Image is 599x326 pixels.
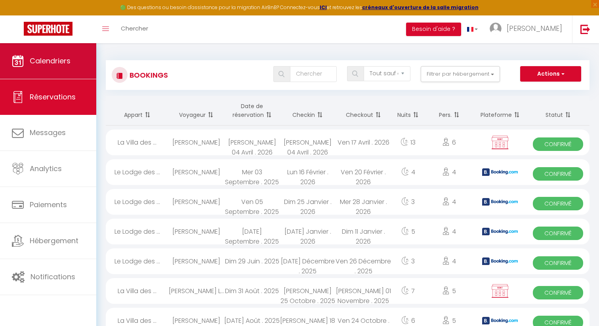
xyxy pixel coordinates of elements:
[320,4,327,11] a: ICI
[6,3,30,27] button: Ouvrir le widget de chat LiveChat
[484,15,572,43] a: ... [PERSON_NAME]
[169,96,224,126] th: Sort by guest
[421,66,500,82] button: Filtrer par hébergement
[425,96,473,126] th: Sort by people
[406,23,461,36] button: Besoin d'aide ?
[30,128,66,137] span: Messages
[224,96,280,126] th: Sort by booking date
[24,22,72,36] img: Super Booking
[115,15,154,43] a: Chercher
[31,272,75,282] span: Notifications
[30,92,76,102] span: Réservations
[128,66,168,84] h3: Bookings
[290,66,337,82] input: Chercher
[580,24,590,34] img: logout
[473,96,527,126] th: Sort by channel
[30,56,71,66] span: Calendriers
[490,23,502,34] img: ...
[507,23,562,33] span: [PERSON_NAME]
[391,96,425,126] th: Sort by nights
[106,96,169,126] th: Sort by rentals
[527,96,589,126] th: Sort by status
[30,164,62,173] span: Analytics
[336,96,391,126] th: Sort by checkout
[121,24,148,32] span: Chercher
[520,66,581,82] button: Actions
[30,236,78,246] span: Hébergement
[362,4,479,11] a: créneaux d'ouverture de la salle migration
[280,96,336,126] th: Sort by checkin
[30,200,67,210] span: Paiements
